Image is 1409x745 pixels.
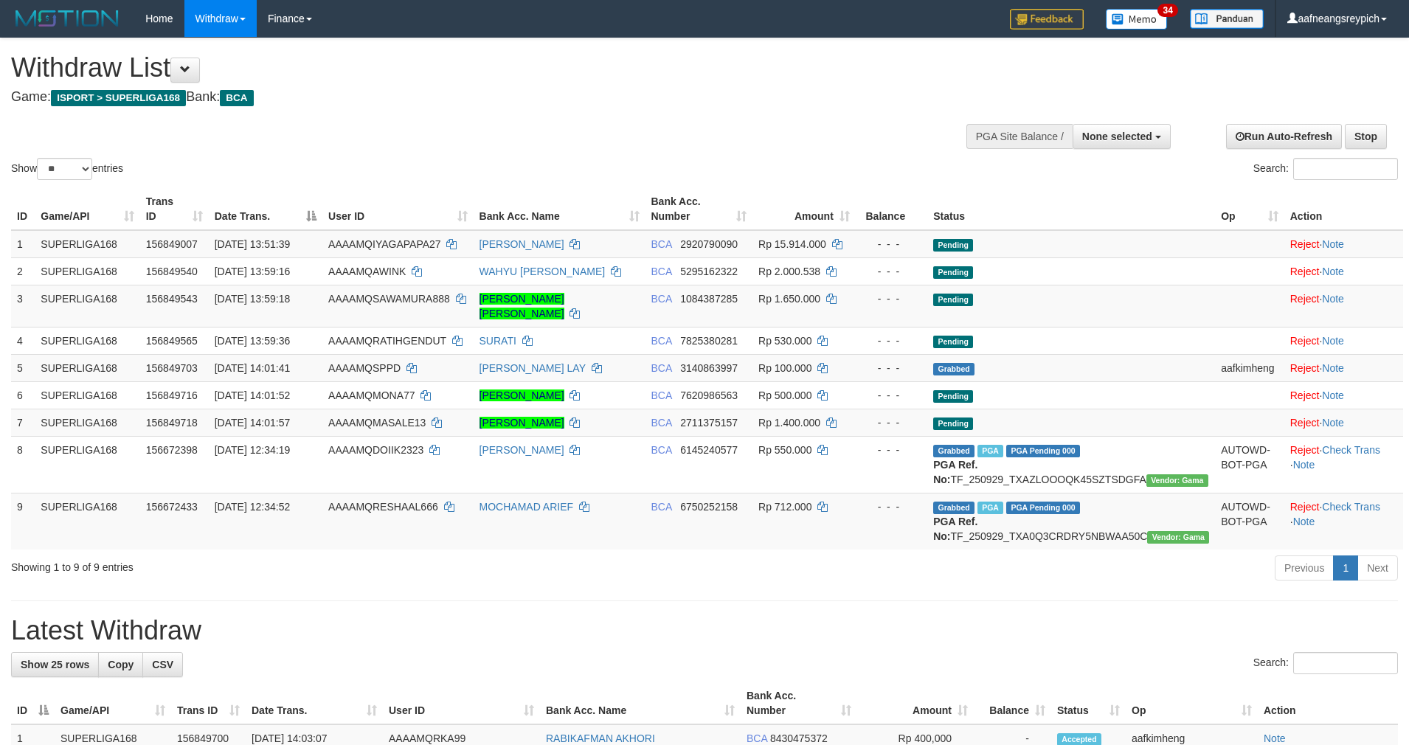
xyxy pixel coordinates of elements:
span: [DATE] 13:51:39 [215,238,290,250]
span: AAAAMQIYAGAPAPA27 [328,238,441,250]
td: · · [1284,493,1403,550]
th: Op: activate to sort column ascending [1126,682,1258,724]
td: SUPERLIGA168 [35,257,139,285]
span: BCA [651,266,672,277]
span: Show 25 rows [21,659,89,670]
div: - - - [862,264,921,279]
span: Copy 6750252158 to clipboard [680,501,738,513]
a: WAHYU [PERSON_NAME] [480,266,606,277]
span: Grabbed [933,445,974,457]
td: TF_250929_TXA0Q3CRDRY5NBWAA50C [927,493,1215,550]
th: Action [1284,188,1403,230]
span: 156849718 [146,417,198,429]
span: Pending [933,390,973,403]
td: SUPERLIGA168 [35,327,139,354]
span: Rp 712.000 [758,501,811,513]
img: Button%20Memo.svg [1106,9,1168,30]
a: Note [1293,459,1315,471]
a: Reject [1290,501,1320,513]
span: None selected [1082,131,1152,142]
td: · [1284,409,1403,436]
td: TF_250929_TXAZLOOOQK45SZTSDGFA [927,436,1215,493]
span: [DATE] 13:59:36 [215,335,290,347]
span: Grabbed [933,363,974,375]
td: AUTOWD-BOT-PGA [1215,493,1284,550]
span: [DATE] 13:59:16 [215,266,290,277]
span: [DATE] 14:01:41 [215,362,290,374]
a: Reject [1290,293,1320,305]
span: AAAAMQMASALE13 [328,417,426,429]
td: SUPERLIGA168 [35,493,139,550]
span: AAAAMQSPPD [328,362,401,374]
span: CSV [152,659,173,670]
a: Note [1322,389,1344,401]
a: Note [1322,335,1344,347]
th: Date Trans.: activate to sort column ascending [246,682,383,724]
a: CSV [142,652,183,677]
th: Balance: activate to sort column ascending [974,682,1051,724]
th: Bank Acc. Name: activate to sort column ascending [474,188,645,230]
span: [DATE] 14:01:52 [215,389,290,401]
th: Game/API: activate to sort column ascending [55,682,171,724]
span: 156672398 [146,444,198,456]
a: [PERSON_NAME] LAY [480,362,586,374]
span: Pending [933,239,973,252]
td: 7 [11,409,35,436]
span: BCA [651,444,672,456]
span: Copy 5295162322 to clipboard [680,266,738,277]
a: RABIKAFMAN AKHORI [546,732,655,744]
span: Rp 15.914.000 [758,238,826,250]
h1: Withdraw List [11,53,924,83]
div: PGA Site Balance / [966,124,1073,149]
label: Show entries [11,158,123,180]
div: - - - [862,361,921,375]
span: Vendor URL: https://trx31.1velocity.biz [1146,474,1208,487]
th: Bank Acc. Name: activate to sort column ascending [540,682,741,724]
span: 34 [1157,4,1177,17]
th: Op: activate to sort column ascending [1215,188,1284,230]
th: Status [927,188,1215,230]
a: Run Auto-Refresh [1226,124,1342,149]
span: PGA Pending [1006,502,1080,514]
span: Rp 100.000 [758,362,811,374]
a: MOCHAMAD ARIEF [480,501,574,513]
a: Reject [1290,444,1320,456]
th: ID [11,188,35,230]
img: MOTION_logo.png [11,7,123,30]
th: Bank Acc. Number: activate to sort column ascending [741,682,857,724]
td: · [1284,381,1403,409]
span: 156849565 [146,335,198,347]
span: 156849540 [146,266,198,277]
td: 3 [11,285,35,327]
div: - - - [862,388,921,403]
span: Copy 6145240577 to clipboard [680,444,738,456]
span: 156849703 [146,362,198,374]
span: Pending [933,336,973,348]
span: Copy 7825380281 to clipboard [680,335,738,347]
span: BCA [747,732,767,744]
th: Trans ID: activate to sort column ascending [171,682,246,724]
a: Note [1322,362,1344,374]
span: BCA [651,238,672,250]
a: Note [1293,516,1315,527]
td: SUPERLIGA168 [35,354,139,381]
a: Next [1357,555,1398,581]
span: 156849716 [146,389,198,401]
label: Search: [1253,158,1398,180]
td: 9 [11,493,35,550]
span: BCA [651,417,672,429]
span: Copy 3140863997 to clipboard [680,362,738,374]
span: Copy 2920790090 to clipboard [680,238,738,250]
a: Reject [1290,417,1320,429]
input: Search: [1293,158,1398,180]
span: BCA [651,501,672,513]
input: Search: [1293,652,1398,674]
a: Reject [1290,266,1320,277]
th: User ID: activate to sort column ascending [383,682,540,724]
div: - - - [862,499,921,514]
a: Stop [1345,124,1387,149]
div: - - - [862,415,921,430]
div: - - - [862,443,921,457]
span: Pending [933,294,973,306]
td: 1 [11,230,35,258]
